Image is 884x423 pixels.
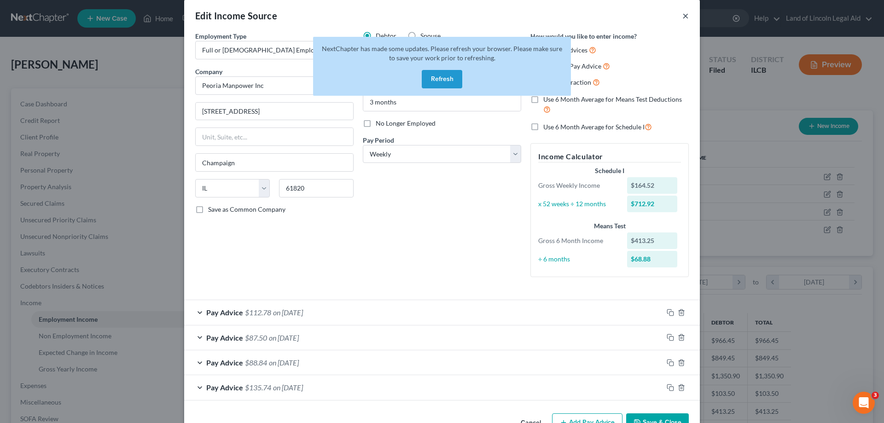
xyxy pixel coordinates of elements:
span: Pay Advice [206,333,243,342]
span: 3 [872,392,879,399]
span: NextChapter has made some updates. Please refresh your browser. Please make sure to save your wor... [322,45,562,62]
div: Gross Weekly Income [534,181,622,190]
span: Spouse [420,32,441,40]
div: $712.92 [627,196,678,212]
span: Just One Pay Advice [543,62,601,70]
button: × [682,10,689,21]
span: on [DATE] [269,358,299,367]
span: on [DATE] [269,333,299,342]
span: Pay Period [363,136,394,144]
input: Search company by name... [195,76,354,95]
span: Employment Type [195,32,246,40]
div: $164.52 [627,177,678,194]
span: No Longer Employed [376,119,436,127]
span: Pay Advice [206,358,243,367]
span: $135.74 [245,383,271,392]
div: Gross 6 Month Income [534,236,622,245]
span: Use 6 Month Average for Schedule I [543,123,645,131]
div: Schedule I [538,166,681,175]
h5: Income Calculator [538,151,681,162]
span: on [DATE] [273,308,303,317]
input: Enter zip... [279,179,354,197]
span: Debtor [376,32,396,40]
div: $413.25 [627,232,678,249]
div: ÷ 6 months [534,255,622,264]
iframe: Intercom live chat [853,392,875,414]
span: on [DATE] [273,383,303,392]
input: Unit, Suite, etc... [196,128,353,145]
span: $112.78 [245,308,271,317]
span: Pay Advice [206,383,243,392]
span: Save as Common Company [208,205,285,213]
input: Enter address... [196,103,353,120]
span: Company [195,68,222,75]
div: x 52 weeks ÷ 12 months [534,199,622,209]
div: $68.88 [627,251,678,267]
span: Pay Advice [206,308,243,317]
div: Edit Income Source [195,9,277,22]
span: $88.84 [245,358,267,367]
span: $87.50 [245,333,267,342]
input: Enter city... [196,154,353,171]
div: Means Test [538,221,681,231]
label: How would you like to enter income? [530,31,637,41]
button: Refresh [422,70,462,88]
span: Use 6 Month Average for Means Test Deductions [543,95,682,103]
